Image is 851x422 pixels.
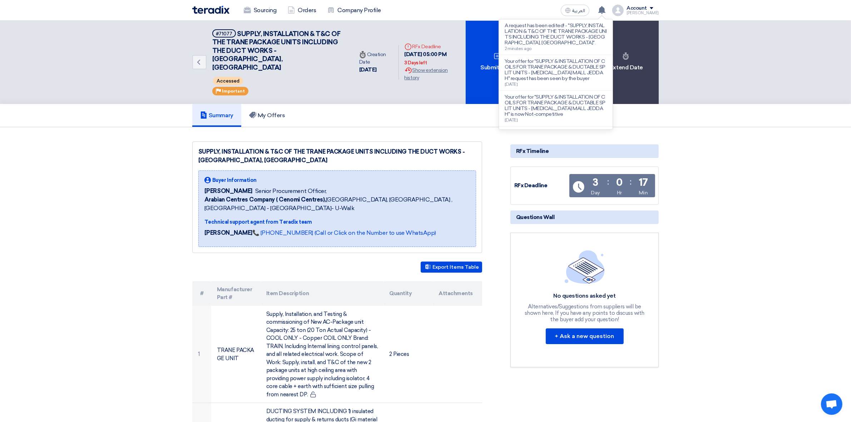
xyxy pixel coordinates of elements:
a: 📞 [PHONE_NUMBER] (Call or Click on the Number to use WhatsApp) [252,229,436,236]
b: Arabian Centres Company ( Cenomi Centres), [204,196,326,203]
button: + Ask a new question [546,328,624,344]
th: Manufacturer Part # [211,281,261,306]
div: Creation Date [359,51,393,66]
div: #71077 [216,31,232,36]
th: # [192,281,211,306]
div: 3 Days left [405,59,427,66]
th: Quantity [384,281,433,306]
div: Extend Date [594,21,659,104]
p: Your offer for "SUPPLY & INSTALLATION OF COILS FOR TRANE PACKAGE & DUCTABLE SPLIT UNITS - [MEDICA... [505,94,607,117]
div: RFx Deadline [514,182,568,190]
span: Important [222,89,245,94]
span: Buyer Information [212,177,257,184]
span: 2 minutes ago [505,46,532,51]
div: Submit Offer [466,21,530,104]
img: profile_test.png [612,5,624,16]
span: العربية [572,8,585,13]
div: SUPPLY, INSTALLATION & T&C OF THE TRANE PACKAGE UNITS INCLUDING THE DUCT WORKS - [GEOGRAPHIC_DATA... [198,148,476,165]
span: [DATE] [505,82,518,87]
div: [DATE] 05:00 PM [405,50,460,66]
span: Accessed [213,77,243,85]
div: Min [639,189,648,197]
td: 2 Pieces [384,306,433,403]
div: Alternatives/Suggestions from suppliers will be shown here, If you have any points to discuss wit... [524,303,645,323]
button: Export Items Table [421,262,482,273]
div: No questions asked yet [524,292,645,300]
td: Supply, Installation, and Testing & commissioning of New AC-Package unit Capacity: 25 ton (20 Ton... [261,306,384,403]
div: 0 [616,178,623,188]
p: Your offer for "SUPPLY & INSTALLATION OF COILS FOR TRANE PACKAGE & DUCTABLE SPLIT UNITS - [MEDICA... [505,59,607,81]
div: : [607,175,609,188]
div: [DATE] [359,66,393,74]
a: Orders [282,3,322,18]
img: Teradix logo [192,6,229,14]
th: Item Description [261,281,384,306]
div: 17 [639,178,648,188]
p: A request has been edited! - "SUPPLY, INSTALLATION & T&C OF THE TRANE PACKAGE UNITS INCLUDING THE... [505,23,607,46]
span: [DATE] [505,118,518,123]
h5: SUPPLY, INSTALLATION & T&C OF THE TRANE PACKAGE UNITS INCLUDING THE DUCT WORKS - HAIFA MALL, JEDDAH [212,29,345,72]
div: : [630,175,632,188]
span: SUPPLY, INSTALLATION & T&C OF THE TRANE PACKAGE UNITS INCLUDING THE DUCT WORKS - [GEOGRAPHIC_DATA... [212,30,341,71]
a: My Offers [241,104,293,127]
div: Hr [617,189,622,197]
a: Open chat [821,393,842,415]
img: empty_state_list.svg [565,250,605,284]
strong: [PERSON_NAME] [204,229,252,236]
h5: Summary [200,112,233,119]
td: TRANE PACKAGE UNIT [211,306,261,403]
span: Senior Procurement Officer, [255,187,327,195]
div: Day [591,189,600,197]
div: Show extension history [405,66,460,81]
a: Summary [192,104,241,127]
td: 1 [192,306,211,403]
th: Attachments [433,281,482,306]
span: [PERSON_NAME] [204,187,252,195]
div: Technical support agent from Teradix team [204,218,470,226]
a: Company Profile [322,3,387,18]
a: Sourcing [238,3,282,18]
div: RFx Timeline [510,144,659,158]
div: [PERSON_NAME] [627,11,659,15]
span: [GEOGRAPHIC_DATA], [GEOGRAPHIC_DATA] ,[GEOGRAPHIC_DATA] - [GEOGRAPHIC_DATA]- U-Walk [204,195,470,213]
div: Account [627,5,647,11]
h5: My Offers [249,112,285,119]
div: RFx Deadline [405,43,460,50]
div: 3 [593,178,598,188]
span: Questions Wall [516,213,554,221]
button: العربية [561,5,589,16]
